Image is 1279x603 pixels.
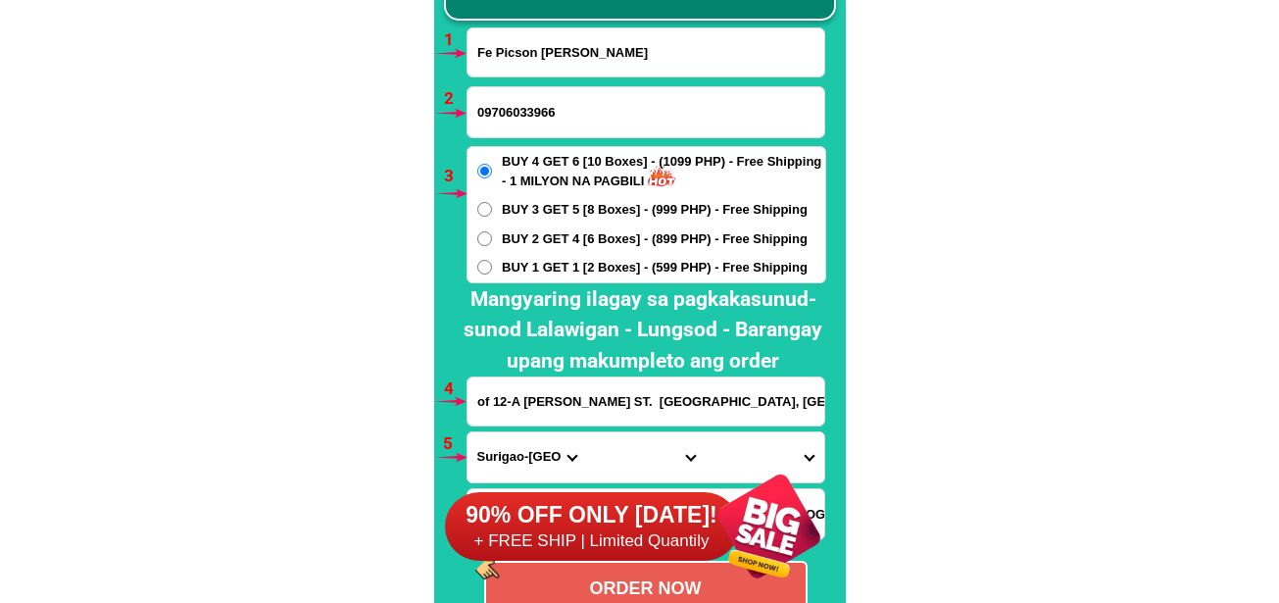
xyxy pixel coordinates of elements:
input: BUY 3 GET 5 [8 Boxes] - (999 PHP) - Free Shipping [477,202,492,217]
h6: 1 [444,27,467,53]
h6: 4 [444,377,467,402]
input: BUY 1 GET 1 [2 Boxes] - (599 PHP) - Free Shipping [477,260,492,275]
select: Select province [467,432,586,482]
input: Input phone_number [467,87,824,137]
span: BUY 4 GET 6 [10 Boxes] - (1099 PHP) - Free Shipping - 1 MILYON NA PAGBILI [502,152,825,190]
span: BUY 2 GET 4 [6 Boxes] - (899 PHP) - Free Shipping [502,229,808,249]
span: BUY 3 GET 5 [8 Boxes] - (999 PHP) - Free Shipping [502,200,808,220]
h6: 2 [444,86,467,112]
h6: 90% OFF ONLY [DATE]! [445,501,739,530]
input: Input full_name [467,28,824,76]
h2: Mangyaring ilagay sa pagkakasunud-sunod Lalawigan - Lungsod - Barangay upang makumpleto ang order [450,284,836,377]
input: Input address [467,377,824,426]
input: BUY 2 GET 4 [6 Boxes] - (899 PHP) - Free Shipping [477,231,492,246]
input: BUY 4 GET 6 [10 Boxes] - (1099 PHP) - Free Shipping - 1 MILYON NA PAGBILI [477,164,492,178]
select: Select district [586,432,705,482]
h6: 5 [443,431,466,457]
select: Select commune [705,432,823,482]
h6: 3 [444,164,467,189]
h6: + FREE SHIP | Limited Quantily [445,530,739,552]
span: BUY 1 GET 1 [2 Boxes] - (599 PHP) - Free Shipping [502,258,808,277]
